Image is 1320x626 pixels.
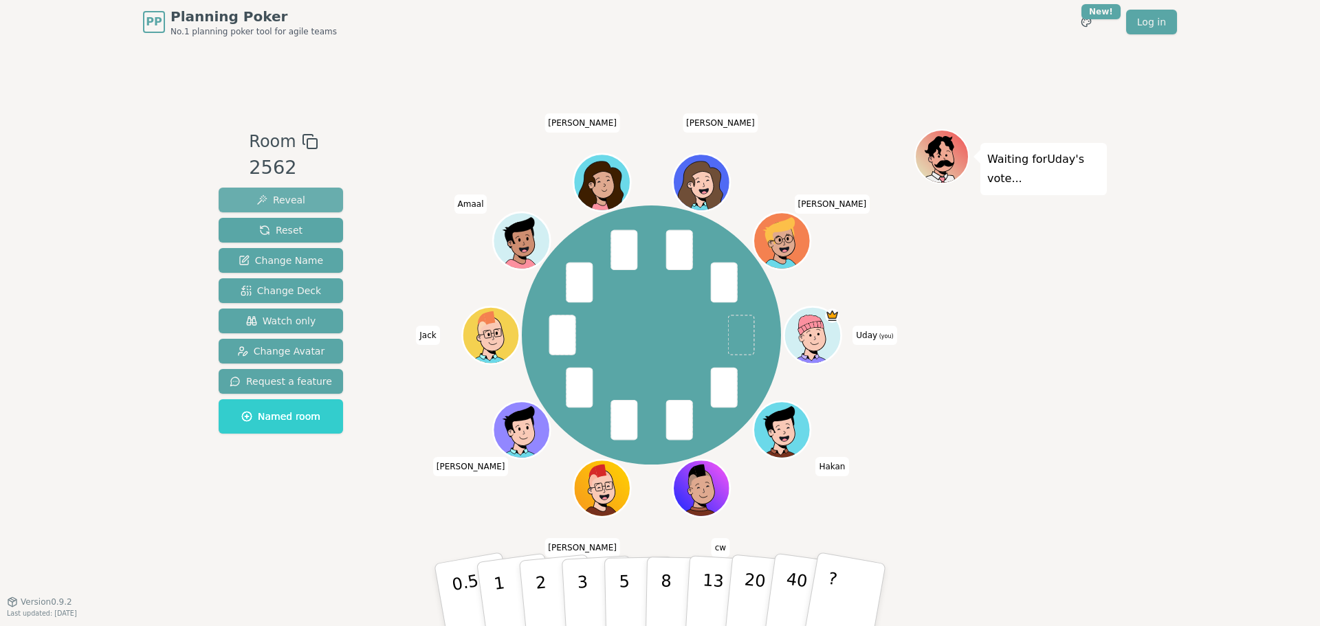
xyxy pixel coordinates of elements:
[544,538,620,557] span: Click to change your name
[683,113,758,132] span: Click to change your name
[170,7,337,26] span: Planning Poker
[987,150,1100,188] p: Waiting for Uday 's vote...
[852,326,896,345] span: Click to change your name
[454,194,487,213] span: Click to change your name
[143,7,337,37] a: PPPlanning PokerNo.1 planning poker tool for agile teams
[246,314,316,328] span: Watch only
[433,457,509,476] span: Click to change your name
[544,113,620,132] span: Click to change your name
[219,399,343,434] button: Named room
[249,129,296,154] span: Room
[416,326,439,345] span: Click to change your name
[219,278,343,303] button: Change Deck
[7,610,77,617] span: Last updated: [DATE]
[170,26,337,37] span: No.1 planning poker tool for agile teams
[230,375,332,388] span: Request a feature
[219,218,343,243] button: Reset
[256,193,305,207] span: Reveal
[259,223,302,237] span: Reset
[146,14,162,30] span: PP
[219,339,343,364] button: Change Avatar
[249,154,318,182] div: 2562
[219,369,343,394] button: Request a feature
[239,254,323,267] span: Change Name
[241,284,321,298] span: Change Deck
[786,309,839,362] button: Click to change your avatar
[795,194,870,213] span: Click to change your name
[7,596,72,607] button: Version0.9.2
[219,309,343,333] button: Watch only
[1081,4,1121,19] div: New!
[1126,10,1177,34] a: Log in
[219,188,343,212] button: Reveal
[712,538,729,557] span: Click to change your name
[877,333,894,339] span: (you)
[237,344,325,358] span: Change Avatar
[1074,10,1099,34] button: New!
[241,410,320,423] span: Named room
[815,457,848,476] span: Click to change your name
[825,309,839,323] span: Uday is the host
[219,248,343,273] button: Change Name
[21,596,72,607] span: Version 0.9.2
